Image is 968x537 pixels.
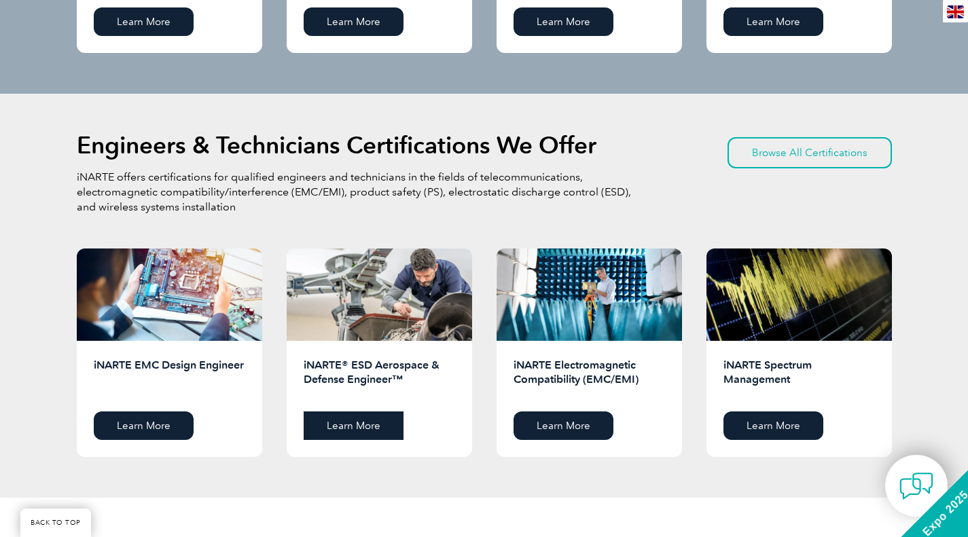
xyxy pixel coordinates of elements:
a: Learn More [514,7,613,36]
h2: Engineers & Technicians Certifications We Offer [77,134,596,156]
img: en [947,5,964,18]
a: Learn More [94,7,194,36]
a: Learn More [723,411,823,440]
h2: iNARTE Spectrum Management [723,358,875,401]
a: BACK TO TOP [20,508,91,537]
h2: iNARTE Electromagnetic Compatibility (EMC/EMI) [514,358,665,401]
a: Learn More [723,7,823,36]
a: Learn More [304,411,404,440]
h2: iNARTE EMC Design Engineer [94,358,245,401]
a: Learn More [94,411,194,440]
a: Learn More [514,411,613,440]
h2: iNARTE® ESD Aerospace & Defense Engineer™ [304,358,455,401]
p: iNARTE offers certifications for qualified engineers and technicians in the fields of telecommuni... [77,170,634,215]
a: Learn More [304,7,404,36]
img: contact-chat.png [899,469,933,503]
a: Browse All Certifications [728,137,892,168]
